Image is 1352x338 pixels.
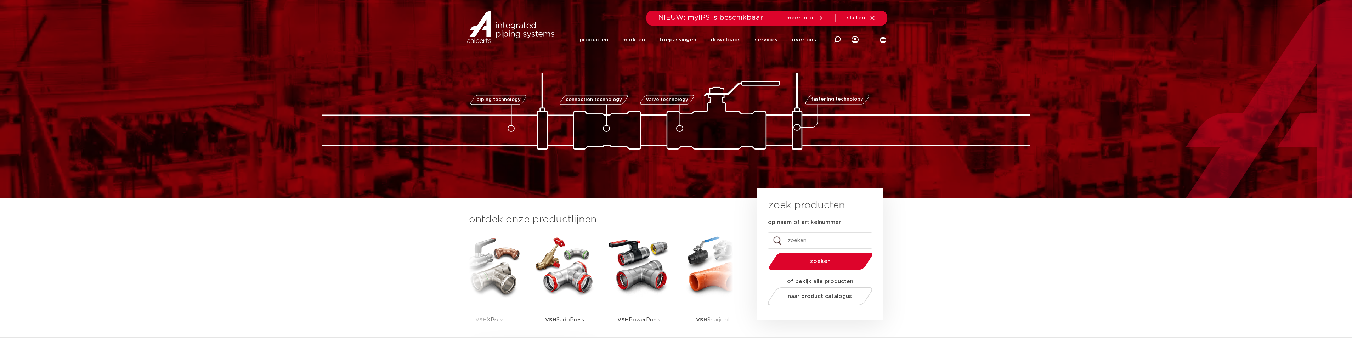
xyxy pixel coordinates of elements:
span: fastening technology [811,97,863,102]
span: NIEUW: myIPS is beschikbaar [658,14,763,21]
strong: of bekijk alle producten [787,279,853,284]
input: zoeken [768,232,872,249]
a: services [755,26,777,54]
span: meer info [786,15,813,21]
span: naar product catalogus [788,294,852,299]
label: op naam of artikelnummer [768,219,841,226]
nav: Menu [579,26,816,54]
a: markten [622,26,645,54]
a: toepassingen [659,26,696,54]
a: meer info [786,15,824,21]
h3: ontdek onze productlijnen [469,213,733,227]
strong: VSH [545,317,556,322]
span: valve technology [646,97,688,102]
h3: zoek producten [768,198,845,213]
a: over ons [792,26,816,54]
strong: VSH [696,317,707,322]
a: downloads [711,26,741,54]
span: sluiten [847,15,865,21]
button: zoeken [765,252,875,270]
strong: VSH [617,317,629,322]
a: naar product catalogus [765,287,874,305]
span: zoeken [787,259,854,264]
a: producten [579,26,608,54]
span: connection technology [565,97,622,102]
strong: VSH [475,317,487,322]
a: sluiten [847,15,876,21]
span: piping technology [476,97,521,102]
div: my IPS [852,26,859,54]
